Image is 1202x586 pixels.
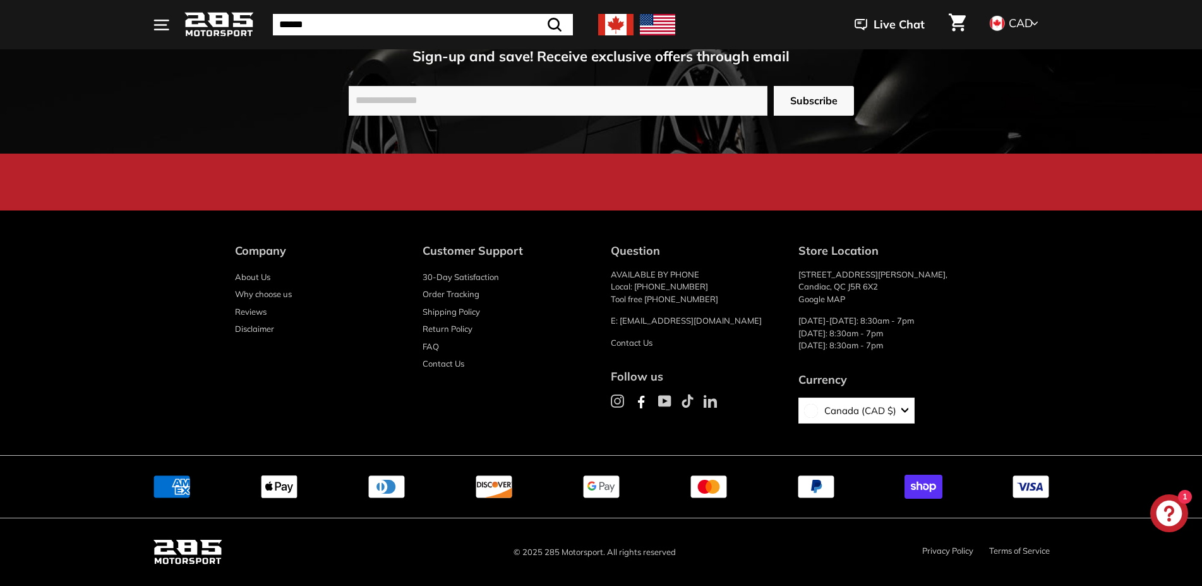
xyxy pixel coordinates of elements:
span: © 2025 285 Motorsport. All rights reserved [514,545,688,560]
div: Customer Support [423,242,592,259]
img: google_pay [582,475,620,499]
img: diners_club [368,475,406,499]
img: paypal [797,475,835,499]
img: american_express [153,475,191,499]
span: Subscribe [790,94,838,108]
p: [STREET_ADDRESS][PERSON_NAME], Candiac, QC J5R 6X2 [798,269,968,306]
img: Logo_285_Motorsport_areodynamics_components [184,10,254,40]
a: Disclaimer [235,320,274,338]
a: Contact Us [423,355,464,373]
a: About Us [235,269,270,286]
a: Cart [941,3,973,46]
button: Subscribe [774,86,854,116]
span: Canada (CAD $) [818,404,896,418]
a: 30-Day Satisfaction [423,269,499,286]
a: FAQ [423,338,439,356]
input: Search [273,14,573,35]
a: Order Tracking [423,286,479,303]
a: Terms of Service [989,546,1050,556]
div: Question [611,242,780,259]
img: shopify_pay [905,475,942,499]
p: Sign-up and save! Receive exclusive offers through email [349,46,854,67]
button: Live Chat [838,9,941,40]
span: Live Chat [874,16,925,33]
div: Follow us [611,368,780,385]
span: CAD [1009,16,1033,30]
img: discover [475,475,513,499]
button: Canada (CAD $) [798,398,915,424]
img: 285 Motorsport [153,537,222,567]
p: [DATE]-[DATE]: 8:30am - 7pm [DATE]: 8:30am - 7pm [DATE]: 8:30am - 7pm [798,315,968,352]
div: Company [235,242,404,259]
p: AVAILABLE BY PHONE Local: [PHONE_NUMBER] Tool free [PHONE_NUMBER] [611,269,780,306]
a: Contact Us [611,338,652,348]
div: Store Location [798,242,968,259]
a: Reviews [235,303,267,321]
a: Shipping Policy [423,303,480,321]
a: Return Policy [423,320,472,338]
inbox-online-store-chat: Shopify online store chat [1146,494,1192,535]
p: E: [EMAIL_ADDRESS][DOMAIN_NAME] [611,315,780,327]
img: visa [1012,475,1050,499]
img: apple_pay [260,475,298,499]
a: Why choose us [235,286,292,303]
img: master [690,475,728,499]
a: Google MAP [798,294,845,304]
a: Privacy Policy [922,546,973,556]
div: Currency [798,371,915,388]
